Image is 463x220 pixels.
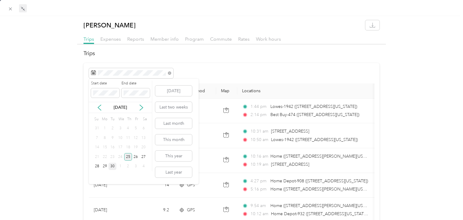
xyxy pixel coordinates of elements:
span: [STREET_ADDRESS] [271,162,309,167]
button: [DATE] [155,86,192,96]
span: GPS [187,207,195,213]
span: Reports [127,36,144,42]
th: Locations [237,83,376,99]
div: Su [93,115,99,124]
span: 5:16 pm [250,186,268,193]
div: 26 [132,153,140,161]
button: This year [155,151,192,161]
div: 6 [140,125,147,132]
div: Fr [134,115,140,124]
div: 23 [109,153,116,161]
button: This month [155,134,192,145]
div: 31 [93,125,101,132]
span: Lowes-1942 ([STREET_ADDRESS][US_STATE]) [271,137,358,142]
button: Last month [155,118,192,129]
div: Th [126,115,132,124]
div: 1 [101,125,109,132]
div: 25 [124,153,132,161]
button: Last two weeks [155,102,192,112]
span: [STREET_ADDRESS] [271,129,309,134]
td: 14 [134,173,174,198]
span: 4:27 pm [250,178,268,184]
span: 9:54 am [250,203,268,209]
div: 22 [101,153,109,161]
span: 10:19 am [250,161,268,168]
div: 16 [109,144,116,151]
td: [DATE] [89,173,134,198]
div: 30 [109,163,116,170]
div: 21 [93,153,101,161]
iframe: Everlance-gr Chat Button Frame [429,186,463,220]
span: Home Depot-908 ([STREET_ADDRESS][US_STATE]) [270,178,368,184]
span: Program [185,36,204,42]
div: 4 [140,163,147,170]
div: 24 [116,153,124,161]
div: 2 [124,163,132,170]
div: 13 [140,134,147,142]
span: Best Buy-474 ([STREET_ADDRESS][US_STATE]) [270,112,359,117]
div: 17 [116,144,124,151]
span: Expenses [100,36,121,42]
span: Commute [210,36,232,42]
div: Tu [109,115,115,124]
span: Work hours [256,36,281,42]
div: 9 [109,134,116,142]
span: Home Depot-932 ([STREET_ADDRESS][US_STATE]) [271,211,369,216]
div: 12 [132,134,140,142]
span: 10:16 am [250,153,268,160]
div: 5 [132,125,140,132]
span: Trips [83,36,94,42]
div: 20 [140,144,147,151]
div: Mo [101,115,108,124]
th: Map [216,83,237,99]
div: We [117,115,124,124]
div: 1 [116,163,124,170]
span: 10:31 am [250,128,268,135]
div: 18 [124,144,132,151]
div: 15 [101,144,109,151]
span: Rates [238,36,250,42]
p: [PERSON_NAME] [83,20,136,30]
span: Home ([STREET_ADDRESS][PERSON_NAME][US_STATE]) [270,203,380,208]
span: 10:12 am [250,211,268,217]
div: 10 [116,134,124,142]
div: Sa [142,115,147,124]
div: 4 [124,125,132,132]
span: Home ([STREET_ADDRESS][PERSON_NAME][US_STATE]) [270,154,380,159]
p: [DATE] [108,104,133,111]
div: 2 [109,125,116,132]
h2: Trips [83,49,380,58]
div: 8 [101,134,109,142]
span: GPS [187,182,195,188]
div: 27 [140,153,147,161]
span: Home ([STREET_ADDRESS][PERSON_NAME][US_STATE]) [270,187,380,192]
div: 3 [116,125,124,132]
div: 11 [124,134,132,142]
span: Lowes-1942 ([STREET_ADDRESS][US_STATE]) [270,104,357,109]
label: End date [121,81,150,86]
div: 3 [132,163,140,170]
div: 29 [101,163,109,170]
div: 28 [93,163,101,170]
button: Last year [155,167,192,178]
div: 7 [93,134,101,142]
span: 2:14 pm [250,112,268,118]
span: Member info [150,36,179,42]
span: 10:50 am [250,137,268,143]
label: Start date [91,81,119,86]
div: 14 [93,144,101,151]
span: 1:44 pm [250,103,268,110]
div: 19 [132,144,140,151]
